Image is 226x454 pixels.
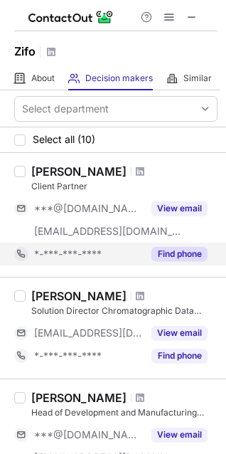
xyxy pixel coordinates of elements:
div: [PERSON_NAME] [31,164,127,179]
span: About [31,73,55,84]
h1: Zifo [14,43,36,60]
button: Reveal Button [151,428,208,442]
button: Reveal Button [151,201,208,216]
span: Similar [183,73,212,84]
span: Select all (10) [33,134,95,145]
img: ContactOut v5.3.10 [28,9,114,26]
span: ***@[DOMAIN_NAME] [34,428,143,441]
button: Reveal Button [151,247,208,261]
div: [PERSON_NAME] [31,391,127,405]
button: Reveal Button [151,326,208,340]
span: ***@[DOMAIN_NAME] [34,202,143,215]
div: Solution Director Chromatographic Data Systems [31,305,217,317]
div: [PERSON_NAME] [31,289,127,303]
span: [EMAIL_ADDRESS][DOMAIN_NAME] [34,327,143,339]
div: Client Partner [31,180,217,193]
span: [EMAIL_ADDRESS][DOMAIN_NAME] [34,225,182,238]
button: Reveal Button [151,349,208,363]
div: Head of Development and Manufacturing Solutions - [GEOGRAPHIC_DATA] [31,406,217,419]
span: Decision makers [85,73,153,84]
div: Select department [22,102,109,116]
